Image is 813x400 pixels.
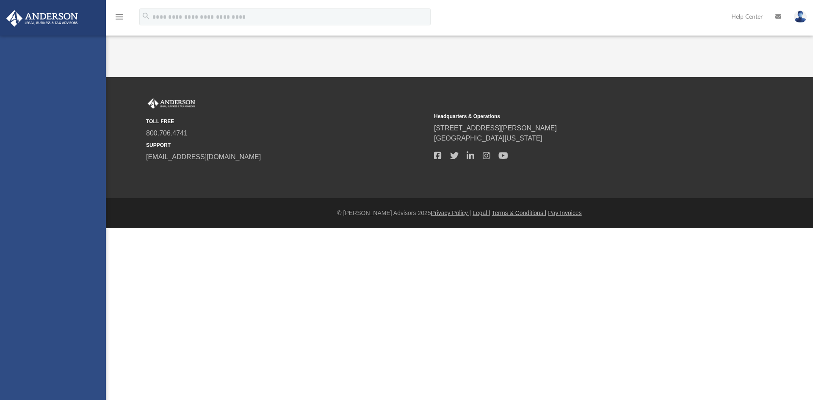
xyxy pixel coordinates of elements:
a: menu [114,16,124,22]
i: menu [114,12,124,22]
a: [EMAIL_ADDRESS][DOMAIN_NAME] [146,153,261,160]
a: Pay Invoices [548,210,581,216]
a: [STREET_ADDRESS][PERSON_NAME] [434,124,557,132]
img: Anderson Advisors Platinum Portal [146,98,197,109]
a: [GEOGRAPHIC_DATA][US_STATE] [434,135,542,142]
a: Privacy Policy | [431,210,471,216]
img: User Pic [794,11,807,23]
div: © [PERSON_NAME] Advisors 2025 [106,209,813,218]
img: Anderson Advisors Platinum Portal [4,10,80,27]
a: Terms & Conditions | [492,210,547,216]
a: 800.706.4741 [146,130,188,137]
small: Headquarters & Operations [434,113,716,120]
small: TOLL FREE [146,118,428,125]
small: SUPPORT [146,141,428,149]
i: search [141,11,151,21]
a: Legal | [473,210,490,216]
